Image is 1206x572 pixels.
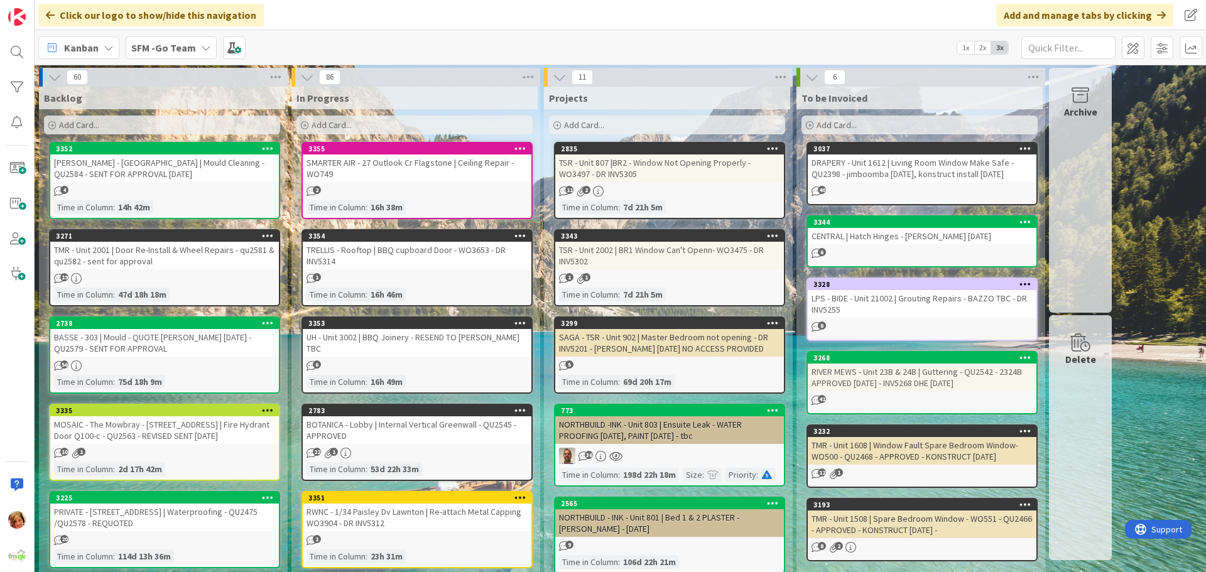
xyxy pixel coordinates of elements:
div: 3271TMR - Unit 2001 | Door Re-Install & Wheel Repairs - qu2581 & qu2582 - sent for approval [50,230,279,269]
div: Delete [1065,352,1096,367]
div: 3344 [808,217,1036,228]
div: 3343 [561,232,784,240]
div: 3344 [813,218,1036,227]
div: NORTHBUILD - INK - Unit 801 | Bed 1 & 2 PLASTER - [PERSON_NAME] - [DATE] [555,509,784,537]
div: 3352[PERSON_NAME] - [GEOGRAPHIC_DATA] | Mould Cleaning - QU2584 - SENT FOR APPROVAL [DATE] [50,143,279,182]
div: 16h 38m [367,200,406,214]
div: Priority [725,468,756,482]
div: 3232 [813,427,1036,436]
span: 60 [67,70,88,85]
div: 3335MOSAIC - The Mowbray - [STREET_ADDRESS] | Fire Hydrant Door Q100-c - QU2563 - REVISED SENT [D... [50,405,279,444]
div: 773 [555,405,784,416]
span: 41 [818,395,826,403]
div: TMR - Unit 1608 | Window Fault Spare Bedroom Window- WO500 - QU2468 - APPROVED - KONSTRUCT [DATE] [808,437,1036,465]
div: 114d 13h 36m [115,549,174,563]
div: 2565NORTHBUILD - INK - Unit 801 | Bed 1 & 2 PLASTER - [PERSON_NAME] - [DATE] [555,498,784,537]
span: 8 [818,321,826,330]
div: RWNC - 1/34 Paisley Dv Lawnton | Re-attach Metal Capping WO3904 - DR INV5312 [303,504,531,531]
span: 8 [818,542,826,550]
div: TMR - Unit 1508 | Spare Bedroom Window - WO551 - QU2466 - APPROVED - KONSTRUCT [DATE] - [808,510,1036,538]
div: [PERSON_NAME] - [GEOGRAPHIC_DATA] | Mould Cleaning - QU2584 - SENT FOR APPROVAL [DATE] [50,154,279,182]
span: 40 [818,186,826,194]
span: : [366,288,367,301]
div: 3335 [50,405,279,416]
span: : [113,375,115,389]
div: 3352 [50,143,279,154]
span: : [756,468,758,482]
span: : [113,462,115,476]
img: avatar [8,546,26,564]
div: TRELLIS - Rooftop | BBQ cupboard Door - WO3653 - DR INV5314 [303,242,531,269]
div: Time in Column [54,549,113,563]
div: 3353 [308,319,531,328]
span: 1 [582,273,590,281]
div: 3351 [308,494,531,502]
div: PRIVATE - [STREET_ADDRESS] | Waterproofing - QU2475 /QU2578 - REQUOTED [50,504,279,531]
span: 36 [585,451,593,459]
div: 3354TRELLIS - Rooftop | BBQ cupboard Door - WO3653 - DR INV5314 [303,230,531,269]
span: 10 [60,448,68,456]
div: 75d 18h 9m [115,375,165,389]
span: : [366,462,367,476]
span: 1 [313,273,321,281]
div: Time in Column [559,468,618,482]
div: 3335 [56,406,279,415]
span: 3x [991,41,1008,54]
div: 3353 [303,318,531,329]
div: 3354 [308,232,531,240]
span: 6 [818,248,826,256]
span: Add Card... [817,119,857,131]
span: 1 [313,535,321,543]
div: 3037 [813,144,1036,153]
span: Kanban [64,40,99,55]
div: 3232TMR - Unit 1608 | Window Fault Spare Bedroom Window- WO500 - QU2468 - APPROVED - KONSTRUCT [D... [808,426,1036,465]
div: 16h 46m [367,288,406,301]
span: 12 [818,468,826,477]
div: 2835TSR - Unit 807 |BR2 - Window Not Opening Properly - WO3497 - DR INV5305 [555,143,784,182]
div: Time in Column [54,200,113,214]
span: 2 [313,186,321,194]
div: 3328 [808,279,1036,290]
span: 2x [974,41,991,54]
div: 3351RWNC - 1/34 Paisley Dv Lawnton | Re-attach Metal Capping WO3904 - DR INV5312 [303,492,531,531]
span: 5 [565,360,573,369]
div: 47d 18h 18m [115,288,170,301]
input: Quick Filter... [1021,36,1116,59]
div: 2738BASSE - 303 | Mould - QUOTE [PERSON_NAME] [DATE] - QU2579 - SENT FOR APPROVAL [50,318,279,357]
div: 14h 42m [115,200,153,214]
div: 23h 31m [367,549,406,563]
span: Projects [549,92,588,104]
div: 3343TSR - Unit 2002 | BR1 Window Can't Openn- WO3475 - DR INV5302 [555,230,784,269]
span: 6 [824,70,845,85]
div: 16h 49m [367,375,406,389]
div: 3355 [303,143,531,154]
div: Time in Column [307,288,366,301]
span: 1 [330,448,338,456]
div: 3225 [50,492,279,504]
div: CENTRAL | Hatch Hinges - [PERSON_NAME] [DATE] [808,228,1036,244]
div: LPS - BIDE - Unit 21002 | Grouting Repairs - BAZZO TBC - DR INV5255 [808,290,1036,318]
div: 773NORTHBUILD -INK - Unit 803 | Ensuite Leak - WATER PROOFING [DATE], PAINT [DATE] - tbc [555,405,784,444]
div: 3225 [56,494,279,502]
span: In Progress [296,92,349,104]
div: SAGA - TSR - Unit 902 | Master Bedroom not opening - DR INV5201 - [PERSON_NAME] [DATE] NO ACCESS ... [555,329,784,357]
div: 2738 [56,319,279,328]
div: Archive [1064,104,1097,119]
div: 3268RIVER MEWS - Unit 23B & 24B | Guttering - QU2542 - 2324B APPROVED [DATE] - INV5268 DHE [DATE] [808,352,1036,391]
span: Support [26,2,57,17]
div: 2565 [561,499,784,508]
div: 3353UH - Unit 3002 | BBQ Joinery - RESEND TO [PERSON_NAME] TBC [303,318,531,357]
span: 9 [565,541,573,549]
span: : [618,468,620,482]
span: Add Card... [312,119,352,131]
div: Time in Column [307,375,366,389]
span: : [366,200,367,214]
div: Click our logo to show/hide this navigation [38,4,264,26]
img: Visit kanbanzone.com [8,8,26,26]
div: 3352 [56,144,279,153]
div: Time in Column [54,288,113,301]
div: 7d 21h 5m [620,200,666,214]
b: SFM -Go Team [131,41,196,54]
div: 69d 20h 17m [620,375,675,389]
div: Time in Column [559,555,618,569]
